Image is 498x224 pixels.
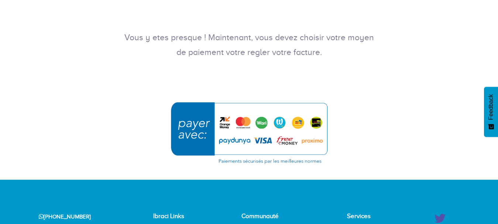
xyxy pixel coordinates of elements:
p: Vous y etes presque ! Maintenant, vous devez choisir votre moyen de paiement votre regler votre f... [124,30,375,60]
h4: Communauté [241,213,292,220]
h4: Services [347,213,403,220]
img: Choisissez cette option pour continuer avec l'un de ces moyens de paiement : PayDunya, Yup Money,... [166,97,332,169]
h4: Ibraci Links [153,213,201,220]
span: Feedback [488,94,494,120]
button: Feedback - Afficher l’enquête [484,87,498,137]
